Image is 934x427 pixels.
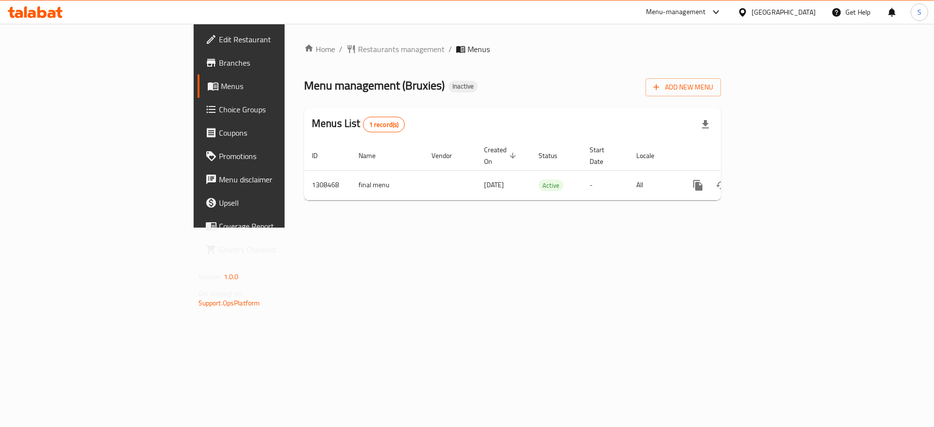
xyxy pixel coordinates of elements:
[224,270,239,283] span: 1.0.0
[219,220,342,232] span: Coverage Report
[431,150,465,161] span: Vendor
[484,144,519,167] span: Created On
[198,270,222,283] span: Version:
[449,43,452,55] li: /
[449,81,478,92] div: Inactive
[198,98,350,121] a: Choice Groups
[198,144,350,168] a: Promotions
[653,81,713,93] span: Add New Menu
[358,43,445,55] span: Restaurants management
[198,297,260,309] a: Support.OpsPlatform
[467,43,490,55] span: Menus
[198,214,350,238] a: Coverage Report
[198,238,350,261] a: Grocery Checklist
[221,80,342,92] span: Menus
[304,74,445,96] span: Menu management ( Bruxies )
[582,170,629,200] td: -
[219,174,342,185] span: Menu disclaimer
[219,34,342,45] span: Edit Restaurant
[917,7,921,18] span: S
[359,150,388,161] span: Name
[646,6,706,18] div: Menu-management
[198,191,350,214] a: Upsell
[219,127,342,139] span: Coupons
[198,121,350,144] a: Coupons
[312,116,405,132] h2: Menus List
[219,150,342,162] span: Promotions
[219,244,342,255] span: Grocery Checklist
[198,51,350,74] a: Branches
[539,180,563,191] span: Active
[304,141,788,200] table: enhanced table
[679,141,788,171] th: Actions
[304,43,721,55] nav: breadcrumb
[219,197,342,209] span: Upsell
[312,150,330,161] span: ID
[363,117,405,132] div: Total records count
[363,120,405,129] span: 1 record(s)
[590,144,617,167] span: Start Date
[198,287,243,300] span: Get support on:
[539,150,570,161] span: Status
[629,170,679,200] td: All
[484,178,504,191] span: [DATE]
[646,78,721,96] button: Add New Menu
[449,82,478,90] span: Inactive
[198,168,350,191] a: Menu disclaimer
[219,57,342,69] span: Branches
[694,113,717,136] div: Export file
[351,170,424,200] td: final menu
[710,174,733,197] button: Change Status
[219,104,342,115] span: Choice Groups
[198,28,350,51] a: Edit Restaurant
[686,174,710,197] button: more
[346,43,445,55] a: Restaurants management
[198,74,350,98] a: Menus
[752,7,816,18] div: [GEOGRAPHIC_DATA]
[636,150,667,161] span: Locale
